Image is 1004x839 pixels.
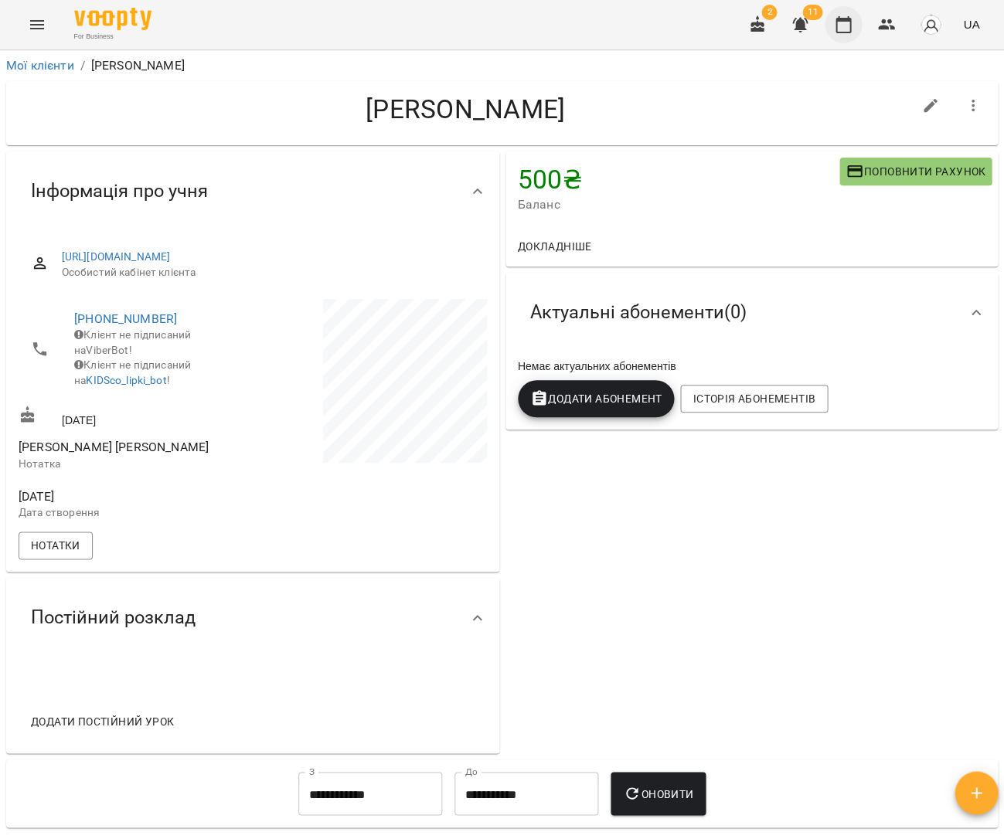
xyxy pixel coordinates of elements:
[31,606,196,630] span: Постійний розклад
[74,8,151,30] img: Voopty Logo
[846,162,985,181] span: Поповнити рахунок
[19,6,56,43] button: Menu
[6,578,499,657] div: Постійний розклад
[31,712,174,730] span: Додати постійний урок
[530,389,662,408] span: Додати Абонемент
[15,403,253,431] div: [DATE]
[80,56,85,75] li: /
[680,385,827,413] button: Історія абонементів
[6,151,499,231] div: Інформація про учня
[74,358,191,386] span: Клієнт не підписаний на !
[19,93,912,125] h4: [PERSON_NAME]
[518,380,675,417] button: Додати Абонемент
[19,440,209,454] span: [PERSON_NAME] [PERSON_NAME]
[31,179,208,203] span: Інформація про учня
[761,5,777,20] span: 2
[19,487,250,506] span: [DATE]
[31,536,80,555] span: Нотатки
[693,389,815,408] span: Історія абонементів
[505,273,999,352] div: Актуальні абонементи(0)
[62,250,171,263] a: [URL][DOMAIN_NAME]
[86,374,166,386] a: KIDSco_lipki_bot
[963,16,979,32] span: UA
[74,328,191,356] span: Клієнт не підписаний на ViberBot!
[518,237,592,256] span: Докладніше
[611,772,706,815] button: Оновити
[19,505,250,521] p: Дата створення
[19,457,250,472] p: Нотатка
[74,311,177,326] a: [PHONE_NUMBER]
[957,10,985,39] button: UA
[6,58,74,73] a: Мої клієнти
[518,164,839,195] h4: 500 ₴
[839,158,992,185] button: Поповнити рахунок
[19,532,93,559] button: Нотатки
[74,32,151,42] span: For Business
[6,56,998,75] nav: breadcrumb
[515,355,989,377] div: Немає актуальних абонементів
[91,56,185,75] p: [PERSON_NAME]
[530,301,747,324] span: Актуальні абонементи ( 0 )
[25,707,180,735] button: Додати постійний урок
[512,233,598,260] button: Докладніше
[62,265,475,280] span: Особистий кабінет клієнта
[802,5,822,20] span: 11
[920,14,941,36] img: avatar_s.png
[623,784,693,803] span: Оновити
[518,195,839,214] span: Баланс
